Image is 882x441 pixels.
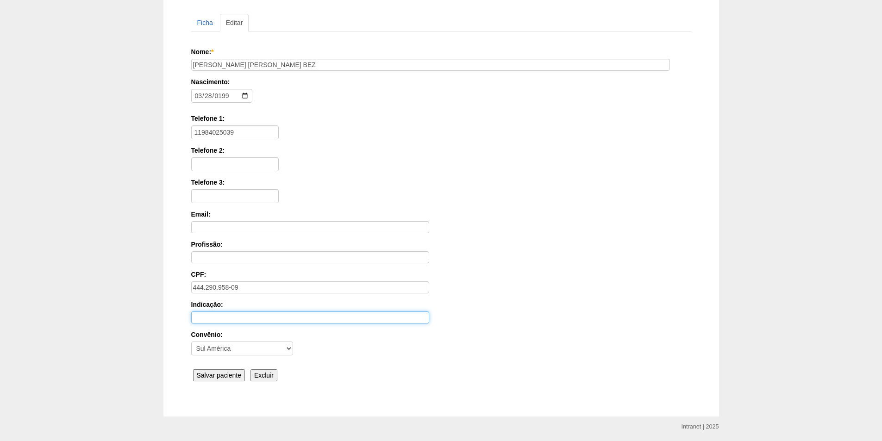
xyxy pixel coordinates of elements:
label: Profissão: [191,240,691,249]
label: Telefone 2: [191,146,691,155]
input: Excluir [250,369,277,381]
input: Salvar paciente [193,369,245,381]
a: Ficha [191,14,219,31]
label: Convênio: [191,330,691,339]
label: Nome: [191,47,691,56]
label: Email: [191,210,691,219]
div: Intranet | 2025 [682,422,719,431]
span: Este campo é obrigatório. [211,48,213,56]
a: Editar [220,14,249,31]
label: Nascimento: [191,77,688,87]
label: Indicação: [191,300,691,309]
label: CPF: [191,270,691,279]
label: Telefone 3: [191,178,691,187]
label: Telefone 1: [191,114,691,123]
